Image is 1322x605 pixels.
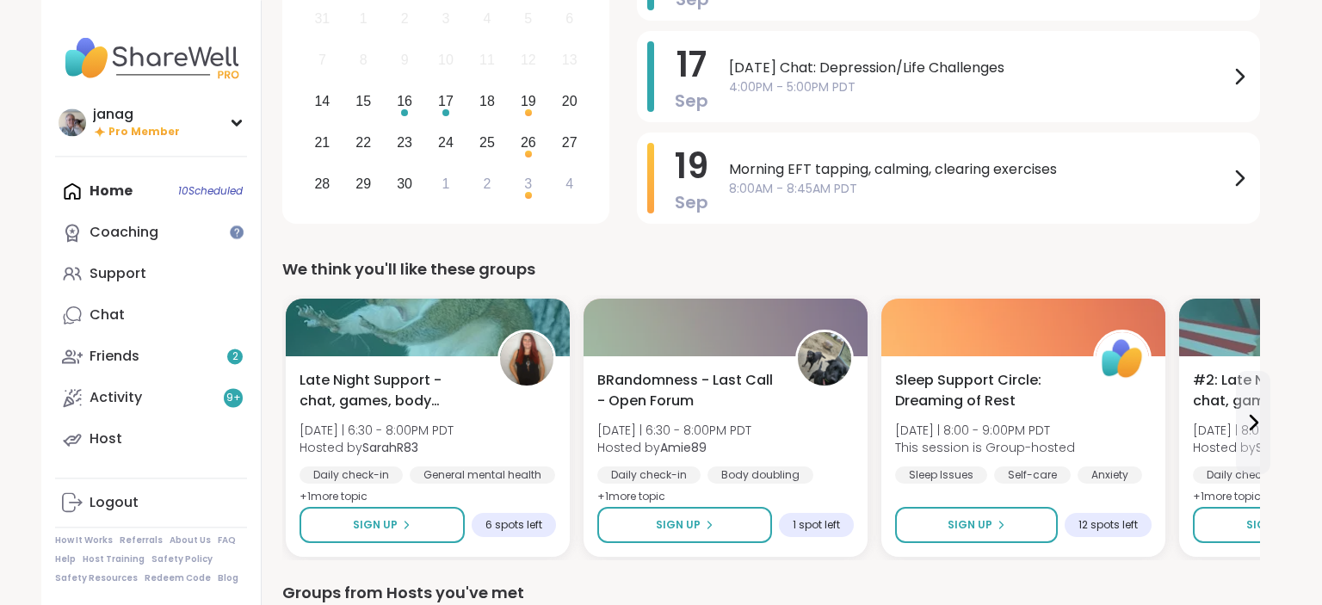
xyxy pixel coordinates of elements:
[360,48,368,71] div: 8
[438,48,454,71] div: 10
[304,83,341,120] div: Choose Sunday, September 14th, 2025
[479,90,495,113] div: 18
[386,42,423,79] div: Not available Tuesday, September 9th, 2025
[895,370,1074,411] span: Sleep Support Circle: Dreaming of Rest
[438,90,454,113] div: 17
[729,180,1229,198] span: 8:00AM - 8:45AM PDT
[510,165,547,202] div: Choose Friday, October 3rd, 2025
[55,482,247,523] a: Logout
[562,48,578,71] div: 13
[55,28,247,88] img: ShareWell Nav Logo
[428,83,465,120] div: Choose Wednesday, September 17th, 2025
[401,48,409,71] div: 9
[386,1,423,38] div: Not available Tuesday, September 2nd, 2025
[55,418,247,460] a: Host
[428,42,465,79] div: Not available Wednesday, September 10th, 2025
[55,572,138,584] a: Safety Resources
[300,439,454,456] span: Hosted by
[314,90,330,113] div: 14
[300,422,454,439] span: [DATE] | 6:30 - 8:00PM PDT
[386,83,423,120] div: Choose Tuesday, September 16th, 2025
[83,553,145,565] a: Host Training
[108,125,180,139] span: Pro Member
[469,42,506,79] div: Not available Thursday, September 11th, 2025
[318,48,326,71] div: 7
[120,534,163,546] a: Referrals
[304,165,341,202] div: Choose Sunday, September 28th, 2025
[282,257,1260,281] div: We think you'll like these groups
[428,165,465,202] div: Choose Wednesday, October 1st, 2025
[562,90,578,113] div: 20
[656,517,701,533] span: Sign Up
[551,83,588,120] div: Choose Saturday, September 20th, 2025
[483,172,491,195] div: 2
[428,124,465,161] div: Choose Wednesday, September 24th, 2025
[397,131,412,154] div: 23
[90,306,125,324] div: Chat
[521,131,536,154] div: 26
[90,347,139,366] div: Friends
[90,429,122,448] div: Host
[230,225,244,238] iframe: Spotlight
[345,1,382,38] div: Not available Monday, September 1st, 2025
[565,172,573,195] div: 4
[510,42,547,79] div: Not available Friday, September 12th, 2025
[145,572,211,584] a: Redeem Code
[410,466,555,484] div: General mental health
[232,349,238,364] span: 2
[362,439,418,456] b: SarahR83
[345,165,382,202] div: Choose Monday, September 29th, 2025
[597,422,751,439] span: [DATE] | 6:30 - 8:00PM PDT
[355,172,371,195] div: 29
[729,58,1229,78] span: [DATE] Chat: Depression/Life Challenges
[1078,518,1138,532] span: 12 spots left
[300,370,479,411] span: Late Night Support - chat, games, body double
[895,422,1075,439] span: [DATE] | 8:00 - 9:00PM PDT
[675,142,708,190] span: 19
[397,90,412,113] div: 16
[469,1,506,38] div: Not available Thursday, September 4th, 2025
[218,572,238,584] a: Blog
[1193,466,1296,484] div: Daily check-in
[551,42,588,79] div: Not available Saturday, September 13th, 2025
[1096,332,1149,386] img: ShareWell
[483,7,491,30] div: 4
[485,518,542,532] span: 6 spots left
[510,1,547,38] div: Not available Friday, September 5th, 2025
[562,131,578,154] div: 27
[300,507,465,543] button: Sign Up
[707,466,813,484] div: Body doubling
[355,90,371,113] div: 15
[304,124,341,161] div: Choose Sunday, September 21st, 2025
[386,124,423,161] div: Choose Tuesday, September 23rd, 2025
[314,7,330,30] div: 31
[442,172,450,195] div: 1
[55,336,247,377] a: Friends2
[314,131,330,154] div: 21
[442,7,450,30] div: 3
[282,581,1260,605] div: Groups from Hosts you've met
[1246,517,1291,533] span: Sign Up
[345,124,382,161] div: Choose Monday, September 22nd, 2025
[551,165,588,202] div: Choose Saturday, October 4th, 2025
[345,42,382,79] div: Not available Monday, September 8th, 2025
[401,7,409,30] div: 2
[90,388,142,407] div: Activity
[551,1,588,38] div: Not available Saturday, September 6th, 2025
[55,534,113,546] a: How It Works
[675,190,708,214] span: Sep
[355,131,371,154] div: 22
[90,264,146,283] div: Support
[55,377,247,418] a: Activity9+
[304,1,341,38] div: Not available Sunday, August 31st, 2025
[55,253,247,294] a: Support
[521,48,536,71] div: 12
[397,172,412,195] div: 30
[1078,466,1142,484] div: Anxiety
[597,370,776,411] span: BRandomness - Last Call - Open Forum
[524,7,532,30] div: 5
[565,7,573,30] div: 6
[510,83,547,120] div: Choose Friday, September 19th, 2025
[469,124,506,161] div: Choose Thursday, September 25th, 2025
[729,78,1229,96] span: 4:00PM - 5:00PM PDT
